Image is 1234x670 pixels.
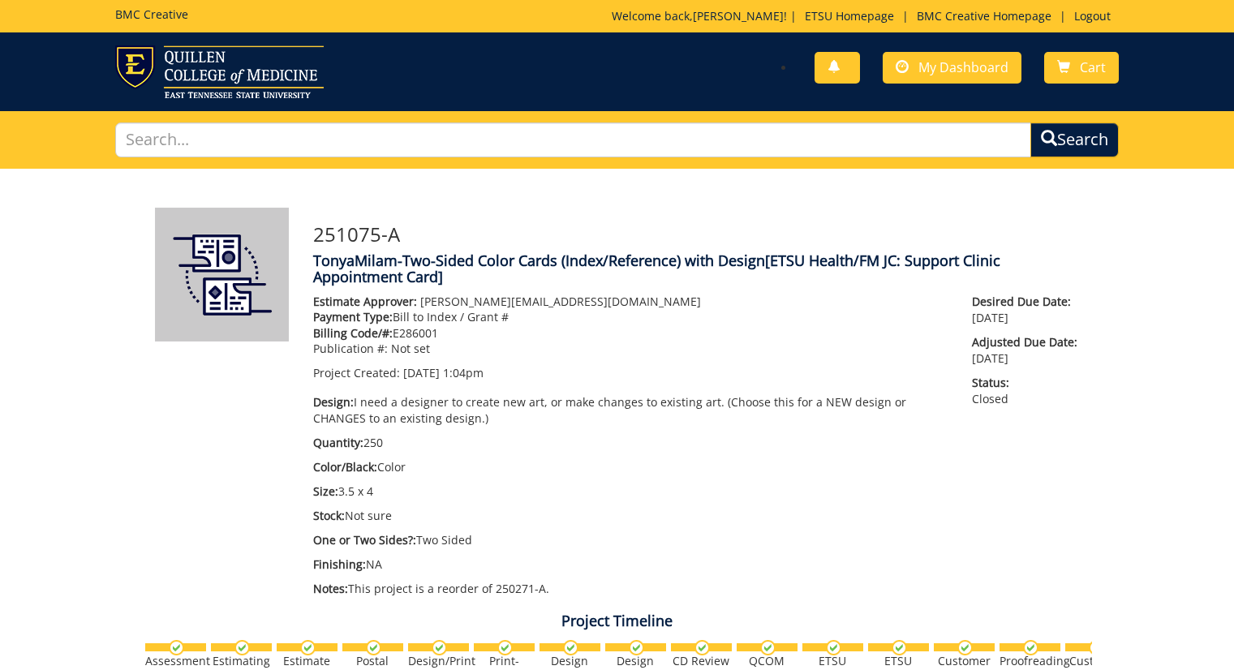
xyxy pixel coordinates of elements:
span: Finishing: [313,556,366,572]
span: Stock: [313,508,345,523]
p: NA [313,556,948,573]
span: Payment Type: [313,309,393,324]
img: checkmark [300,640,316,655]
p: E286001 [313,325,948,341]
span: Quantity: [313,435,363,450]
p: Welcome back, ! | | | [612,8,1119,24]
img: checkmark [694,640,710,655]
p: 3.5 x 4 [313,483,948,500]
span: Billing Code/#: [313,325,393,341]
img: checkmark [1023,640,1038,655]
span: Not set [391,341,430,356]
img: checkmark [892,640,907,655]
p: [PERSON_NAME][EMAIL_ADDRESS][DOMAIN_NAME] [313,294,948,310]
p: 250 [313,435,948,451]
img: Product featured image [155,208,289,341]
p: [DATE] [972,334,1079,367]
p: Two Sided [313,532,948,548]
span: Adjusted Due Date: [972,334,1079,350]
img: checkmark [629,640,644,655]
div: Proofreading [1000,654,1060,668]
span: [DATE] 1:04pm [403,365,484,380]
a: ETSU Homepage [797,8,902,24]
a: Cart [1044,52,1119,84]
p: Not sure [313,508,948,524]
span: [ETSU Health/FM JC: Support Clinic Appointment Card] [313,251,1000,286]
span: Color/Black: [313,459,377,475]
input: Search... [115,122,1032,157]
span: Size: [313,483,338,499]
h4: TonyaMilam-Two-Sided Color Cards (Index/Reference) with Design [313,253,1080,286]
img: checkmark [366,640,381,655]
a: BMC Creative Homepage [909,8,1060,24]
div: Assessment [145,654,206,668]
h5: BMC Creative [115,8,188,20]
p: I need a designer to create new art, or make changes to existing art. (Choose this for a NEW desi... [313,394,948,427]
span: Project Created: [313,365,400,380]
div: Estimating [211,654,272,668]
span: My Dashboard [918,58,1008,76]
span: Design: [313,394,354,410]
div: CD Review [671,654,732,668]
h4: Project Timeline [143,613,1092,629]
img: checkmark [563,640,578,655]
div: Design [540,654,600,668]
button: Search [1030,122,1119,157]
img: checkmark [760,640,776,655]
p: Color [313,459,948,475]
span: One or Two Sides?: [313,532,416,548]
img: checkmark [826,640,841,655]
img: checkmark [957,640,973,655]
span: Estimate Approver: [313,294,417,309]
span: Notes: [313,581,348,596]
p: Closed [972,375,1079,407]
span: Publication #: [313,341,388,356]
span: Status: [972,375,1079,391]
img: ETSU logo [115,45,324,98]
span: Desired Due Date: [972,294,1079,310]
p: [DATE] [972,294,1079,326]
img: checkmark [432,640,447,655]
a: My Dashboard [883,52,1021,84]
img: checkmark [169,640,184,655]
p: Bill to Index / Grant # [313,309,948,325]
h3: 251075-A [313,224,1080,245]
img: checkmark [497,640,513,655]
a: Logout [1066,8,1119,24]
span: Cart [1080,58,1106,76]
a: [PERSON_NAME] [693,8,784,24]
img: checkmark [1089,640,1104,655]
img: checkmark [234,640,250,655]
p: This project is a reorder of 250271-A. [313,581,948,597]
